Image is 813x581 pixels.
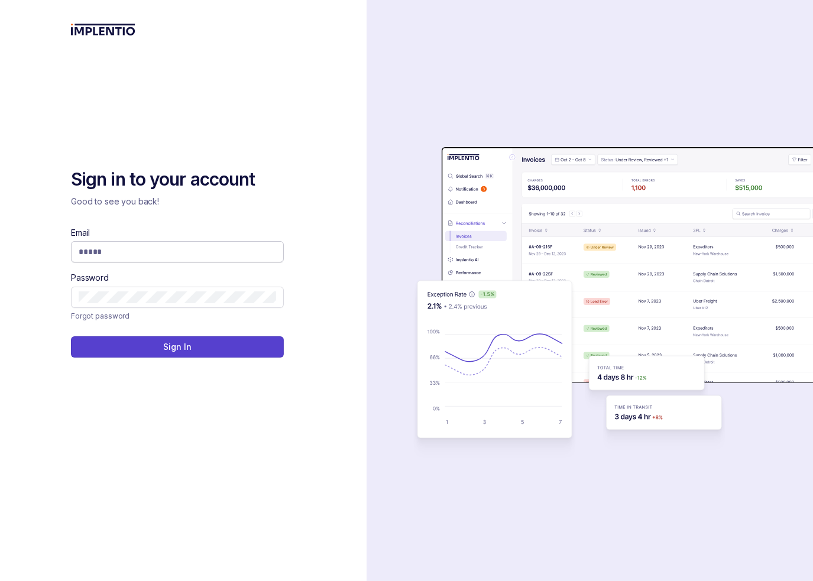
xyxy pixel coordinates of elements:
img: logo [71,24,135,35]
h2: Sign in to your account [71,168,284,191]
label: Password [71,272,109,284]
p: Forgot password [71,310,129,322]
p: Sign In [163,341,191,353]
a: Link Forgot password [71,310,129,322]
p: Good to see you back! [71,196,284,207]
button: Sign In [71,336,284,358]
label: Email [71,227,90,239]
